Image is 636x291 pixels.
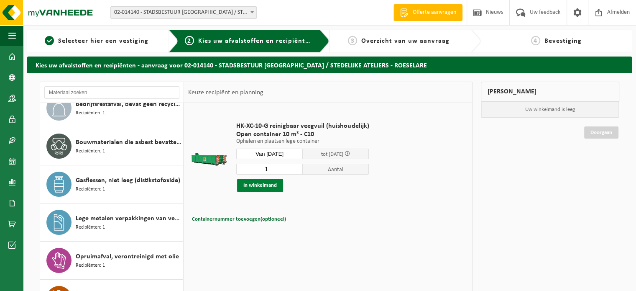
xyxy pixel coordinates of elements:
div: [PERSON_NAME] [481,82,620,102]
button: Opruimafval, verontreinigd met olie Recipiënten: 1 [40,242,184,280]
span: tot [DATE] [321,152,343,157]
span: HK-XC-10-G reinigbaar veegvuil (huishoudelijk) [236,122,369,130]
span: Open container 10 m³ - C10 [236,130,369,139]
span: Opruimafval, verontreinigd met olie [76,252,179,262]
p: Uw winkelmand is leeg [481,102,619,118]
span: 3 [348,36,357,45]
span: Containernummer toevoegen(optioneel) [192,216,286,222]
button: Bouwmaterialen die asbest bevatten gebonden aan cement, bitumen, kunststof of lijm (hechtgebonden... [40,127,184,165]
span: Kies uw afvalstoffen en recipiënten [198,38,313,44]
span: Overzicht van uw aanvraag [361,38,450,44]
span: 1 [45,36,54,45]
button: Bedrijfsrestafval, bevat geen recycleerbare fracties, verbrandbaar na verkleining Recipiënten: 1 [40,89,184,127]
span: Bedrijfsrestafval, bevat geen recycleerbare fracties, verbrandbaar na verkleining [76,99,181,109]
a: 1Selecteer hier een vestiging [31,36,162,46]
span: Offerte aanvragen [411,8,458,17]
span: 02-014140 - STADSBESTUUR ROESELARE / STEDELIJKE ATELIERS - ROESELARE [110,6,257,19]
div: Keuze recipiënt en planning [184,82,268,103]
span: Aantal [303,164,369,175]
input: Materiaal zoeken [44,86,179,99]
span: 4 [531,36,540,45]
span: Bevestiging [544,38,582,44]
span: Recipiënten: 1 [76,185,105,193]
span: Recipiënten: 1 [76,224,105,232]
button: Gasflessen, niet leeg (distikstofoxide) Recipiënten: 1 [40,165,184,203]
span: Recipiënten: 1 [76,109,105,117]
button: Lege metalen verpakkingen van verf en/of inkt (schraapschoon) Recipiënten: 1 [40,203,184,242]
span: 2 [185,36,194,45]
button: In winkelmand [237,179,283,192]
input: Selecteer datum [236,149,303,159]
p: Ophalen en plaatsen lege container [236,139,369,144]
span: Recipiënten: 1 [76,262,105,270]
span: Lege metalen verpakkingen van verf en/of inkt (schraapschoon) [76,214,181,224]
button: Containernummer toevoegen(optioneel) [191,214,287,225]
h2: Kies uw afvalstoffen en recipiënten - aanvraag voor 02-014140 - STADSBESTUUR [GEOGRAPHIC_DATA] / ... [27,57,632,73]
span: 02-014140 - STADSBESTUUR ROESELARE / STEDELIJKE ATELIERS - ROESELARE [111,7,256,18]
span: Gasflessen, niet leeg (distikstofoxide) [76,175,180,185]
a: Offerte aanvragen [393,4,462,21]
span: Selecteer hier een vestiging [58,38,148,44]
a: Doorgaan [584,126,618,139]
span: Bouwmaterialen die asbest bevatten gebonden aan cement, bitumen, kunststof of lijm (hechtgebonden... [76,137,181,147]
span: Recipiënten: 1 [76,147,105,155]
